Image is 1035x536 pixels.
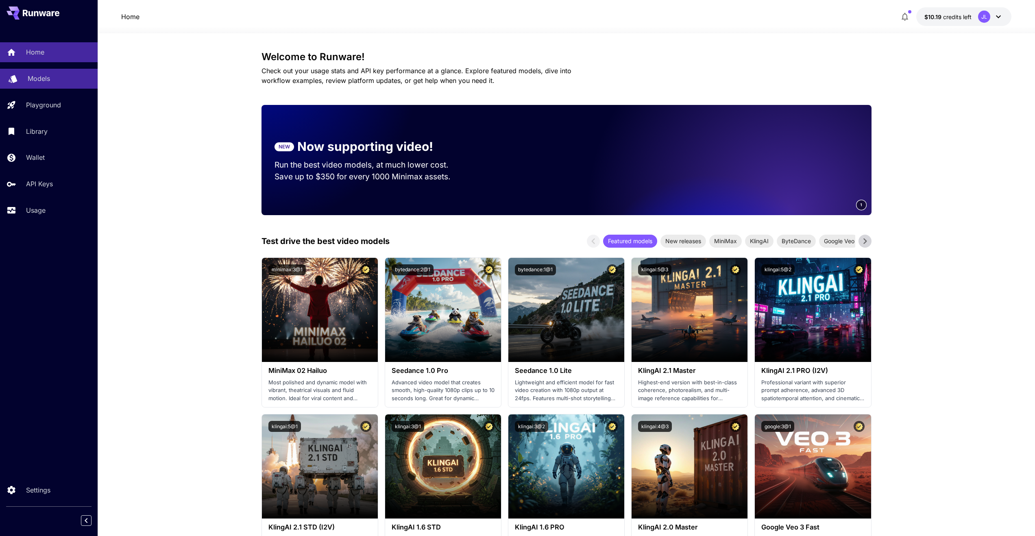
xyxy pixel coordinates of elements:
p: Advanced video model that creates smooth, high-quality 1080p clips up to 10 seconds long. Great f... [392,379,495,403]
img: alt [632,414,747,519]
button: bytedance:2@1 [392,264,434,275]
img: alt [262,414,378,519]
h3: KlingAI 1.6 STD [392,523,495,531]
h3: Seedance 1.0 Lite [515,367,618,375]
h3: Seedance 1.0 Pro [392,367,495,375]
button: bytedance:1@1 [515,264,556,275]
p: Playground [26,100,61,110]
p: Now supporting video! [297,137,433,156]
p: Professional variant with superior prompt adherence, advanced 3D spatiotemporal attention, and ci... [761,379,864,403]
div: Featured models [603,235,657,248]
p: Lightweight and efficient model for fast video creation with 1080p output at 24fps. Features mult... [515,379,618,403]
img: alt [755,258,871,362]
p: Wallet [26,153,45,162]
p: NEW [279,143,290,150]
button: Certified Model – Vetted for best performance and includes a commercial license. [484,264,495,275]
span: MiniMax [709,237,742,245]
h3: MiniMax 02 Hailuo [268,367,371,375]
p: Run the best video models, at much lower cost. [275,159,464,171]
button: klingai:4@3 [638,421,672,432]
span: $10.19 [924,13,943,20]
div: ByteDance [777,235,816,248]
button: Certified Model – Vetted for best performance and includes a commercial license. [607,421,618,432]
button: Certified Model – Vetted for best performance and includes a commercial license. [360,264,371,275]
p: Usage [26,205,46,215]
span: New releases [660,237,706,245]
p: Settings [26,485,50,495]
p: Test drive the best video models [261,235,390,247]
span: Check out your usage stats and API key performance at a glance. Explore featured models, dive int... [261,67,571,85]
p: Library [26,126,48,136]
p: API Keys [26,179,53,189]
img: alt [385,258,501,362]
button: Certified Model – Vetted for best performance and includes a commercial license. [484,421,495,432]
div: $10.1932 [924,13,972,21]
button: Certified Model – Vetted for best performance and includes a commercial license. [854,264,865,275]
button: klingai:5@1 [268,421,301,432]
button: klingai:5@3 [638,264,671,275]
h3: KlingAI 2.1 Master [638,367,741,375]
button: Certified Model – Vetted for best performance and includes a commercial license. [607,264,618,275]
span: Google Veo [819,237,859,245]
div: JL [978,11,990,23]
div: KlingAI [745,235,774,248]
h3: KlingAI 2.0 Master [638,523,741,531]
div: New releases [660,235,706,248]
div: Collapse sidebar [87,513,98,528]
p: Home [26,47,44,57]
h3: KlingAI 2.1 STD (I2V) [268,523,371,531]
div: MiniMax [709,235,742,248]
span: KlingAI [745,237,774,245]
div: Google Veo [819,235,859,248]
span: credits left [943,13,972,20]
img: alt [508,258,624,362]
img: alt [632,258,747,362]
h3: KlingAI 2.1 PRO (I2V) [761,367,864,375]
img: alt [385,414,501,519]
button: klingai:3@2 [515,421,548,432]
button: google:3@1 [761,421,794,432]
img: alt [262,258,378,362]
nav: breadcrumb [121,12,139,22]
button: Certified Model – Vetted for best performance and includes a commercial license. [730,421,741,432]
button: minimax:3@1 [268,264,306,275]
button: klingai:3@1 [392,421,424,432]
span: ByteDance [777,237,816,245]
button: $10.1932JL [916,7,1011,26]
button: Certified Model – Vetted for best performance and includes a commercial license. [730,264,741,275]
button: Collapse sidebar [81,515,92,526]
span: Featured models [603,237,657,245]
p: Models [28,74,50,83]
p: Most polished and dynamic model with vibrant, theatrical visuals and fluid motion. Ideal for vira... [268,379,371,403]
img: alt [508,414,624,519]
span: 1 [860,202,863,208]
h3: Google Veo 3 Fast [761,523,864,531]
p: Save up to $350 for every 1000 Minimax assets. [275,171,464,183]
button: Certified Model – Vetted for best performance and includes a commercial license. [854,421,865,432]
a: Home [121,12,139,22]
p: Highest-end version with best-in-class coherence, photorealism, and multi-image reference capabil... [638,379,741,403]
h3: KlingAI 1.6 PRO [515,523,618,531]
img: alt [755,414,871,519]
h3: Welcome to Runware! [261,51,872,63]
button: Certified Model – Vetted for best performance and includes a commercial license. [360,421,371,432]
button: klingai:5@2 [761,264,795,275]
